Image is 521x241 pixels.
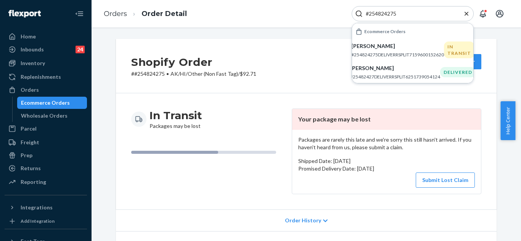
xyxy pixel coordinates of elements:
a: Orders [104,10,127,18]
span: • [166,70,169,77]
div: Inbounds [21,46,44,53]
div: Inventory [21,59,45,67]
div: Orders [21,86,39,94]
a: Prep [5,149,87,161]
a: Wholesale Orders [17,110,87,122]
p: Shipped Date: [DATE] [298,157,475,165]
span: Order History [285,217,321,224]
a: Inbounds24 [5,43,87,56]
a: Parcel [5,123,87,135]
div: Parcel [21,125,37,132]
button: Close Navigation [72,6,87,21]
p: [PERSON_NAME] [351,42,444,50]
div: DELIVERED [440,67,476,77]
p: #25482427DELIVERRSPLIT6251739054124 [350,73,440,80]
a: Ecommerce Orders [17,97,87,109]
div: 24 [76,46,85,53]
span: AK/HI/Other (Non Fast Tag) [170,70,238,77]
div: Freight [21,139,39,146]
h6: Ecommerce Orders [364,29,405,34]
p: Packages are rarely this late and we're sorry this still hasn't arrived. If you haven't heard fro... [298,136,475,151]
h2: Shopify Order [131,54,256,70]
div: Integrations [21,204,53,211]
button: Integrations [5,201,87,214]
div: Reporting [21,178,46,186]
div: Home [21,33,36,40]
div: Packages may be lost [150,109,202,130]
a: Reporting [5,176,87,188]
input: Search Input [363,10,457,18]
img: Flexport logo [8,10,41,18]
a: Add Integration [5,217,87,226]
a: Home [5,30,87,43]
p: # #254824275 / $92.71 [131,70,256,78]
p: #254824275DELIVERRSPLIT7159600152620 [351,51,444,58]
a: Replenishments [5,71,87,83]
svg: Search Icon [355,10,363,18]
div: Prep [21,152,32,159]
div: Ecommerce Orders [21,99,70,107]
p: Promised Delivery Date: [DATE] [298,165,475,172]
a: Orders [5,84,87,96]
a: Freight [5,136,87,148]
button: Open account menu [492,6,507,21]
button: Help Center [500,101,515,140]
div: Wholesale Orders [21,112,68,120]
a: Inventory [5,57,87,69]
a: Returns [5,162,87,174]
p: [PERSON_NAME] [350,64,440,72]
ol: breadcrumbs [98,3,193,25]
a: Order Detail [142,10,187,18]
header: Your package may be lost [292,109,481,130]
div: Add Integration [21,218,55,224]
button: Close Search [463,10,470,18]
div: Returns [21,164,41,172]
button: Submit Lost Claim [416,172,475,188]
div: IN TRANSIT [444,41,474,58]
div: Replenishments [21,73,61,81]
h3: In Transit [150,109,202,122]
button: Open notifications [475,6,490,21]
iframe: Opens a widget where you can chat to one of our agents [473,218,513,237]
